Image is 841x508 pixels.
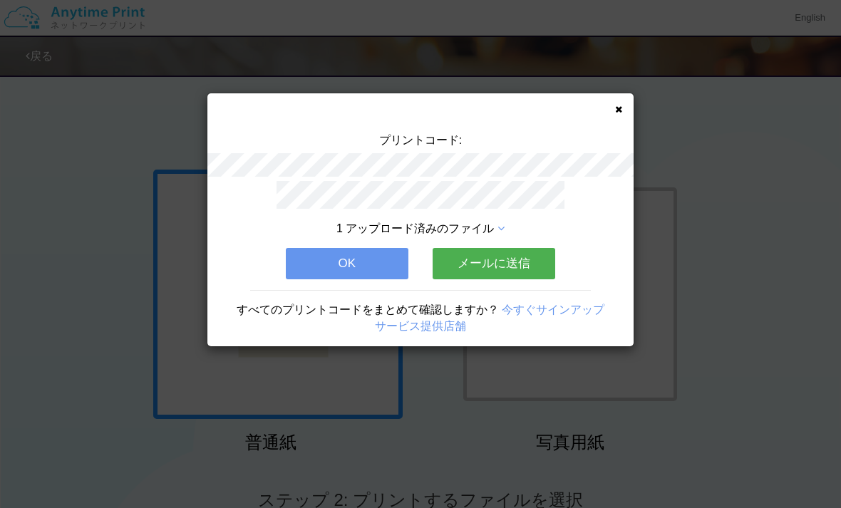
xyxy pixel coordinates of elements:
[502,304,604,316] a: 今すぐサインアップ
[379,134,462,146] span: プリントコード:
[237,304,499,316] span: すべてのプリントコードをまとめて確認しますか？
[433,248,555,279] button: メールに送信
[286,248,408,279] button: OK
[375,320,466,332] a: サービス提供店舗
[336,222,494,234] span: 1 アップロード済みのファイル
